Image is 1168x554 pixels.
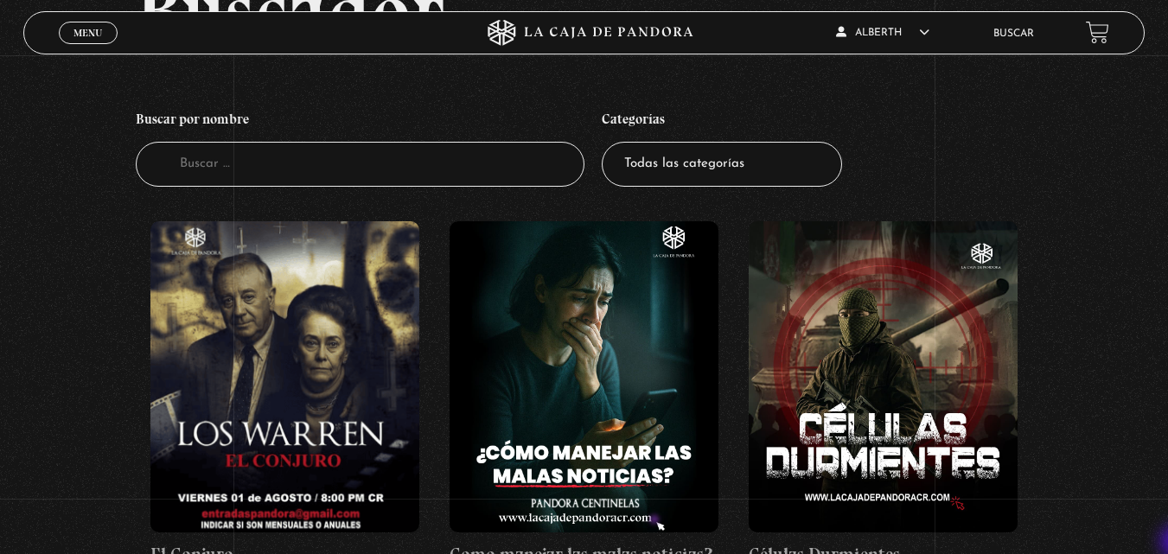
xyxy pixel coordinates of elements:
a: View your shopping cart [1086,21,1109,44]
h4: Buscar por nombre [136,102,584,142]
span: Cerrar [67,42,108,54]
span: Alberth [836,28,929,38]
a: Buscar [993,29,1034,39]
span: Menu [73,28,102,38]
h4: Categorías [602,102,842,142]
